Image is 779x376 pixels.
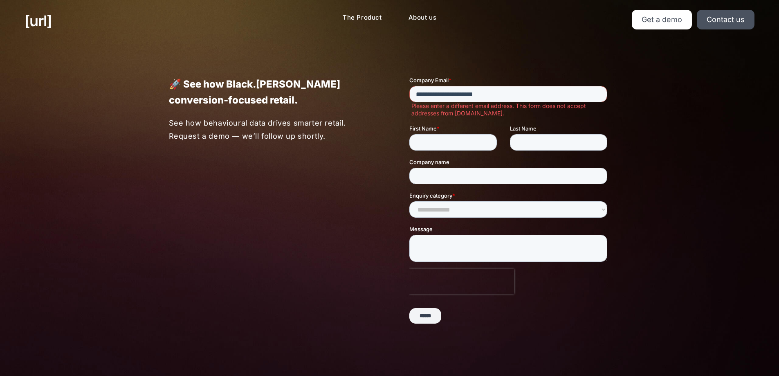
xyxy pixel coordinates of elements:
[632,10,692,29] a: Get a demo
[336,10,388,26] a: The Product
[697,10,754,29] a: Contact us
[25,10,52,32] a: [URL]
[169,117,370,142] p: See how behavioural data drives smarter retail. Request a demo — we’ll follow up shortly.
[402,10,443,26] a: About us
[169,76,370,108] p: 🚀 See how Black.[PERSON_NAME] conversion-focused retail.
[409,76,611,338] iframe: Form 1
